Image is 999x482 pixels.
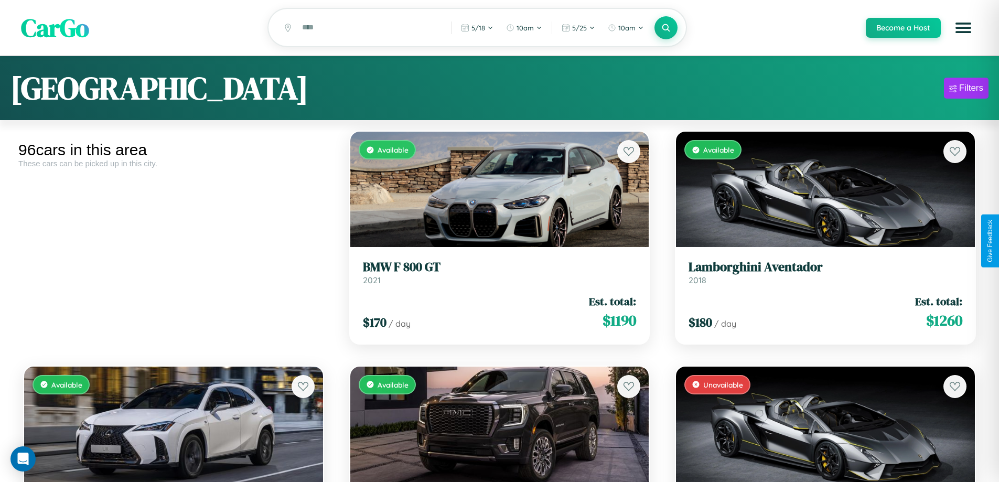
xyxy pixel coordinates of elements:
[618,24,636,32] span: 10am
[21,10,89,45] span: CarGo
[363,260,637,275] h3: BMW F 800 GT
[363,260,637,285] a: BMW F 800 GT2021
[589,294,636,309] span: Est. total:
[572,24,587,32] span: 5 / 25
[363,275,381,285] span: 2021
[926,310,962,331] span: $ 1260
[456,19,499,36] button: 5/18
[915,294,962,309] span: Est. total:
[949,13,978,42] button: Open menu
[378,145,409,154] span: Available
[363,314,386,331] span: $ 170
[501,19,547,36] button: 10am
[10,67,308,110] h1: [GEOGRAPHIC_DATA]
[10,446,36,472] div: Open Intercom Messenger
[471,24,485,32] span: 5 / 18
[689,260,962,275] h3: Lamborghini Aventador
[18,141,329,159] div: 96 cars in this area
[378,380,409,389] span: Available
[866,18,941,38] button: Become a Host
[603,310,636,331] span: $ 1190
[689,260,962,285] a: Lamborghini Aventador2018
[389,318,411,329] span: / day
[689,275,706,285] span: 2018
[959,83,983,93] div: Filters
[517,24,534,32] span: 10am
[603,19,649,36] button: 10am
[944,78,989,99] button: Filters
[689,314,712,331] span: $ 180
[703,380,743,389] span: Unavailable
[51,380,82,389] span: Available
[703,145,734,154] span: Available
[556,19,600,36] button: 5/25
[18,159,329,168] div: These cars can be picked up in this city.
[986,220,994,262] div: Give Feedback
[714,318,736,329] span: / day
